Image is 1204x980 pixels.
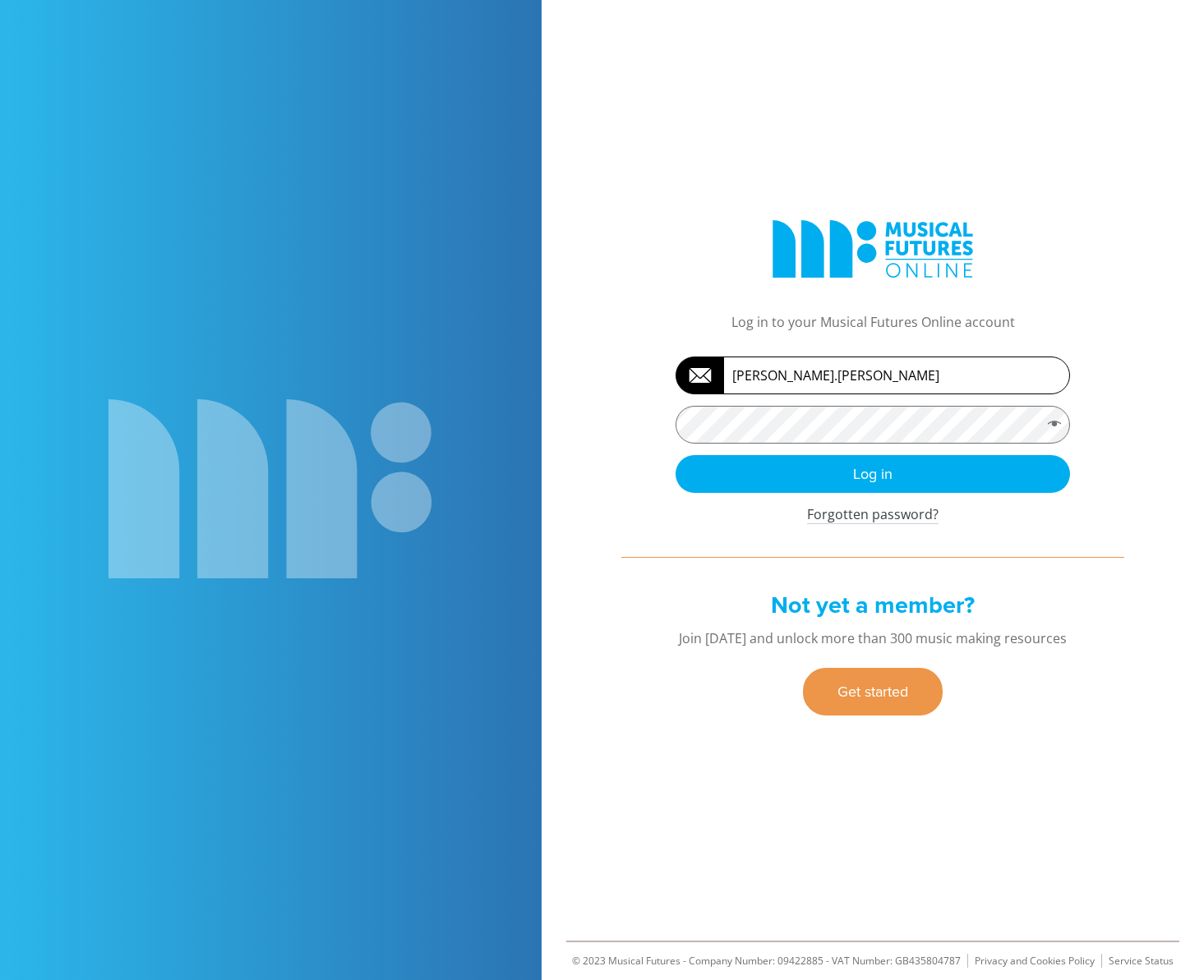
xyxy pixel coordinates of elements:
a: Forgotten password? [807,505,939,524]
button: Log in [676,455,1070,493]
h3: Not yet a member? [621,591,1125,619]
input: Username or email address * [676,357,1070,394]
a: Get started [803,668,943,715]
p: Join [DATE] and unlock more than 300 music making resources [621,628,1125,648]
a: Service Status [1109,955,1174,967]
li: © 2023 Musical Futures - Company Number: 09422885 - VAT Number: GB435804787 [572,955,975,967]
p: Log in to your Musical Futures Online account [621,312,1125,332]
a: Privacy and Cookies Policy [975,955,1095,967]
